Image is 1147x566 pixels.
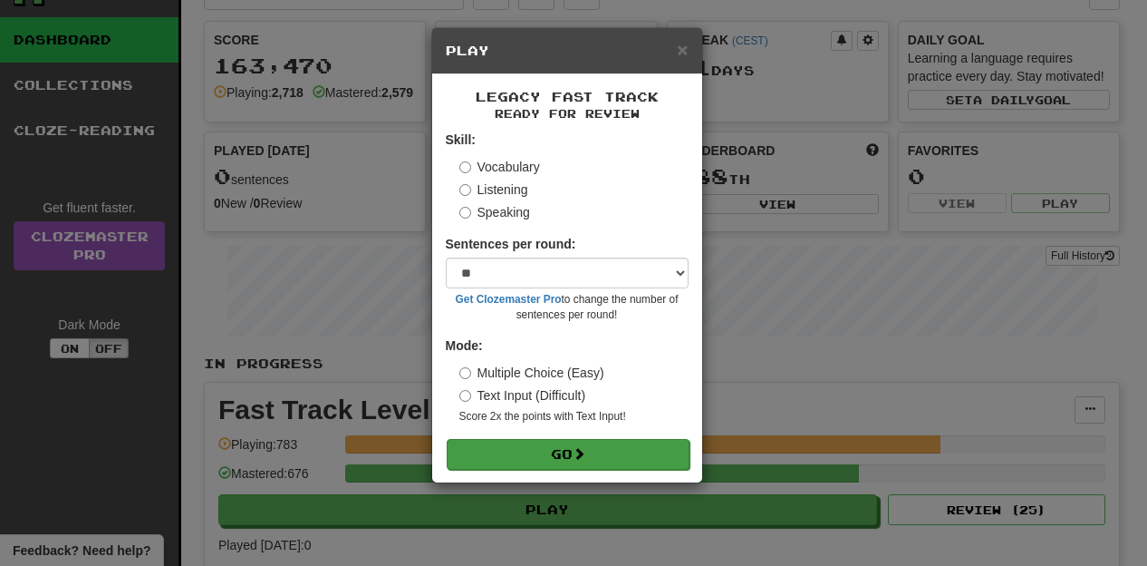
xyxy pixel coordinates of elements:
span: × [677,39,688,60]
strong: Mode: [446,338,483,353]
input: Speaking [459,207,471,219]
small: Ready for Review [446,106,689,122]
input: Multiple Choice (Easy) [459,367,471,379]
label: Speaking [459,203,530,221]
small: to change the number of sentences per round! [446,292,689,323]
label: Sentences per round: [446,235,576,253]
input: Text Input (Difficult) [459,390,471,402]
button: Close [677,40,688,59]
label: Text Input (Difficult) [459,386,586,405]
small: Score 2x the points with Text Input ! [459,409,689,424]
a: Get Clozemaster Pro [456,293,562,306]
label: Listening [459,181,528,199]
strong: Skill: [446,132,476,147]
h5: Play [446,42,689,60]
label: Vocabulary [459,158,540,176]
label: Multiple Choice (Easy) [459,364,604,382]
button: Go [447,439,689,470]
input: Listening [459,184,471,196]
span: Legacy Fast Track [476,89,659,104]
input: Vocabulary [459,161,471,173]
